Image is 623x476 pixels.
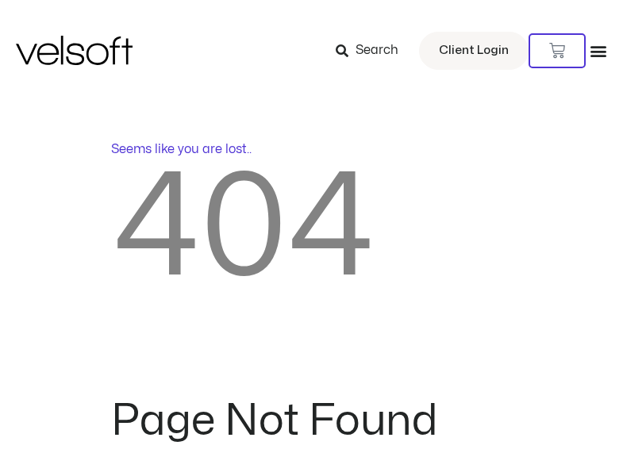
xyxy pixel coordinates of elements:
span: Client Login [439,40,509,61]
a: Search [336,37,410,64]
span: Search [356,40,398,61]
h2: Page Not Found [111,400,513,443]
div: Menu Toggle [590,42,607,59]
a: Client Login [419,32,529,70]
p: Seems like you are lost.. [111,140,513,159]
img: Velsoft Training Materials [16,36,133,65]
h2: 404 [111,159,513,301]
